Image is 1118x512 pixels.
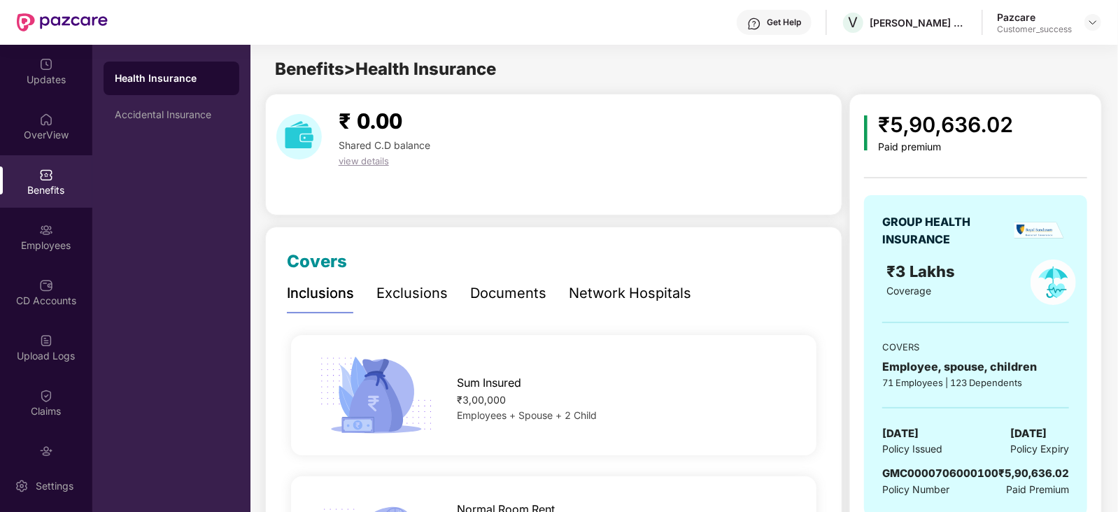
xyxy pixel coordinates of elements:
[115,109,228,120] div: Accidental Insurance
[275,59,496,79] span: Benefits > Health Insurance
[882,483,949,495] span: Policy Number
[886,262,959,280] span: ₹3 Lakhs
[1087,17,1098,28] img: svg+xml;base64,PHN2ZyBpZD0iRHJvcGRvd24tMzJ4MzIiIHhtbG5zPSJodHRwOi8vd3d3LnczLm9yZy8yMDAwL3N2ZyIgd2...
[276,114,322,159] img: download
[39,334,53,348] img: svg+xml;base64,PHN2ZyBpZD0iVXBsb2FkX0xvZ3MiIGRhdGEtbmFtZT0iVXBsb2FkIExvZ3MiIHhtbG5zPSJodHRwOi8vd3...
[287,251,347,271] span: Covers
[458,392,793,408] div: ₹3,00,000
[115,71,228,85] div: Health Insurance
[882,340,1069,354] div: COVERS
[886,285,931,297] span: Coverage
[470,283,546,304] div: Documents
[458,409,597,421] span: Employees + Spouse + 2 Child
[870,16,968,29] div: [PERSON_NAME] ESTATES DEVELOPERS PRIVATE LIMITED
[31,479,78,493] div: Settings
[879,141,1014,153] div: Paid premium
[1010,441,1069,457] span: Policy Expiry
[569,283,691,304] div: Network Hospitals
[339,155,389,166] span: view details
[882,376,1069,390] div: 71 Employees | 123 Dependents
[997,24,1072,35] div: Customer_success
[39,389,53,403] img: svg+xml;base64,PHN2ZyBpZD0iQ2xhaW0iIHhtbG5zPSJodHRwOi8vd3d3LnczLm9yZy8yMDAwL3N2ZyIgd2lkdGg9IjIwIi...
[864,115,868,150] img: icon
[1006,482,1069,497] span: Paid Premium
[882,358,1069,376] div: Employee, spouse, children
[39,57,53,71] img: svg+xml;base64,PHN2ZyBpZD0iVXBkYXRlZCIgeG1sbnM9Imh0dHA6Ly93d3cudzMub3JnLzIwMDAvc3ZnIiB3aWR0aD0iMj...
[997,10,1072,24] div: Pazcare
[1010,425,1047,442] span: [DATE]
[15,479,29,493] img: svg+xml;base64,PHN2ZyBpZD0iU2V0dGluZy0yMHgyMCIgeG1sbnM9Imh0dHA6Ly93d3cudzMub3JnLzIwMDAvc3ZnIiB3aW...
[39,444,53,458] img: svg+xml;base64,PHN2ZyBpZD0iRW5kb3JzZW1lbnRzIiB4bWxucz0iaHR0cDovL3d3dy53My5vcmcvMjAwMC9zdmciIHdpZH...
[747,17,761,31] img: svg+xml;base64,PHN2ZyBpZD0iSGVscC0zMngzMiIgeG1sbnM9Imh0dHA6Ly93d3cudzMub3JnLzIwMDAvc3ZnIiB3aWR0aD...
[882,425,919,442] span: [DATE]
[287,283,354,304] div: Inclusions
[339,139,430,151] span: Shared C.D balance
[39,278,53,292] img: svg+xml;base64,PHN2ZyBpZD0iQ0RfQWNjb3VudHMiIGRhdGEtbmFtZT0iQ0QgQWNjb3VudHMiIHhtbG5zPSJodHRwOi8vd3...
[998,465,1069,482] div: ₹5,90,636.02
[376,283,448,304] div: Exclusions
[882,213,1005,248] div: GROUP HEALTH INSURANCE
[339,108,402,134] span: ₹ 0.00
[1031,259,1076,305] img: policyIcon
[39,223,53,237] img: svg+xml;base64,PHN2ZyBpZD0iRW1wbG95ZWVzIiB4bWxucz0iaHR0cDovL3d3dy53My5vcmcvMjAwMC9zdmciIHdpZHRoPS...
[879,108,1014,141] div: ₹5,90,636.02
[458,374,522,392] span: Sum Insured
[39,168,53,182] img: svg+xml;base64,PHN2ZyBpZD0iQmVuZWZpdHMiIHhtbG5zPSJodHRwOi8vd3d3LnczLm9yZy8yMDAwL3N2ZyIgd2lkdGg9Ij...
[882,441,942,457] span: Policy Issued
[882,467,998,480] span: GMC0000706000100
[315,353,438,438] img: icon
[17,13,108,31] img: New Pazcare Logo
[1014,222,1064,239] img: insurerLogo
[767,17,801,28] div: Get Help
[849,14,858,31] span: V
[39,113,53,127] img: svg+xml;base64,PHN2ZyBpZD0iSG9tZSIgeG1sbnM9Imh0dHA6Ly93d3cudzMub3JnLzIwMDAvc3ZnIiB3aWR0aD0iMjAiIG...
